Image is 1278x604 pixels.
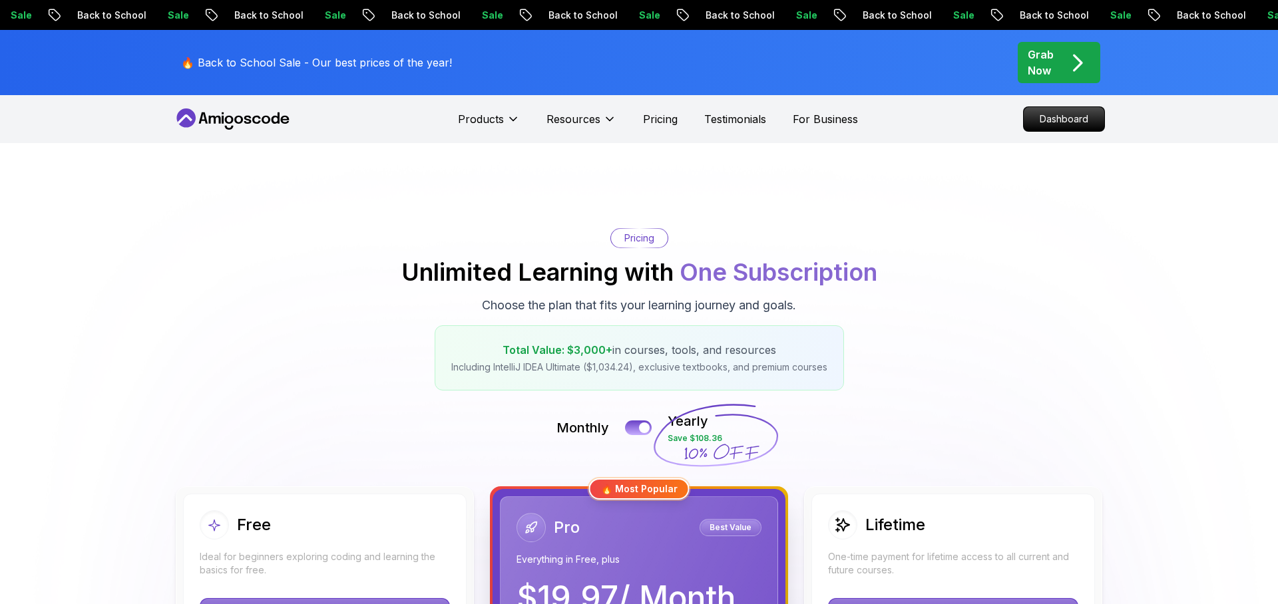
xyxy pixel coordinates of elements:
[458,111,504,127] p: Products
[314,9,357,22] p: Sale
[503,343,612,357] span: Total Value: $3,000+
[852,9,943,22] p: Back to School
[538,9,628,22] p: Back to School
[471,9,514,22] p: Sale
[680,257,877,287] span: One Subscription
[381,9,471,22] p: Back to School
[451,361,827,374] p: Including IntelliJ IDEA Ultimate ($1,034.24), exclusive textbooks, and premium courses
[237,514,271,535] h2: Free
[67,9,157,22] p: Back to School
[546,111,600,127] p: Resources
[702,521,759,534] p: Best Value
[224,9,314,22] p: Back to School
[1028,47,1054,78] p: Grab Now
[546,111,616,138] button: Resources
[643,111,678,127] a: Pricing
[704,111,766,127] a: Testimonials
[458,111,520,138] button: Products
[556,418,609,437] p: Monthly
[1023,106,1105,132] a: Dashboard
[181,55,452,71] p: 🔥 Back to School Sale - Our best prices of the year!
[828,550,1078,577] p: One-time payment for lifetime access to all current and future courses.
[1009,9,1100,22] p: Back to School
[1166,9,1257,22] p: Back to School
[628,9,671,22] p: Sale
[1024,107,1104,131] p: Dashboard
[451,342,827,358] p: in courses, tools, and resources
[482,296,796,315] p: Choose the plan that fits your learning journey and goals.
[200,550,450,577] p: Ideal for beginners exploring coding and learning the basics for free.
[943,9,985,22] p: Sale
[401,259,877,285] h2: Unlimited Learning with
[157,9,200,22] p: Sale
[695,9,785,22] p: Back to School
[785,9,828,22] p: Sale
[554,517,580,538] h2: Pro
[1100,9,1142,22] p: Sale
[793,111,858,127] a: For Business
[624,231,654,245] p: Pricing
[865,514,925,535] h2: Lifetime
[517,553,761,566] p: Everything in Free, plus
